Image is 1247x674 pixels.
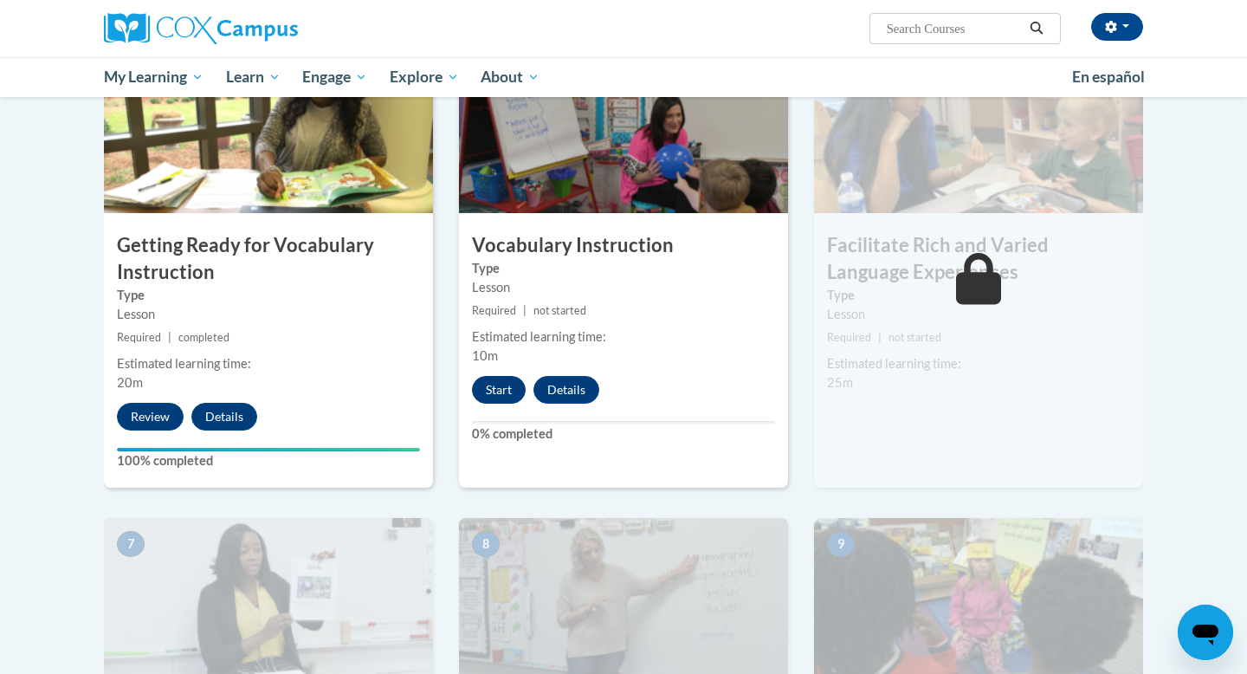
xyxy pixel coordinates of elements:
[378,57,470,97] a: Explore
[878,331,882,344] span: |
[888,331,941,344] span: not started
[302,67,367,87] span: Engage
[814,232,1143,286] h3: Facilitate Rich and Varied Language Experiences
[168,331,171,344] span: |
[1024,18,1050,39] button: Search
[390,67,459,87] span: Explore
[117,448,420,451] div: Your progress
[470,57,552,97] a: About
[814,40,1143,213] img: Course Image
[533,376,599,404] button: Details
[472,348,498,363] span: 10m
[533,304,586,317] span: not started
[117,451,420,470] label: 100% completed
[827,331,871,344] span: Required
[117,305,420,324] div: Lesson
[827,305,1130,324] div: Lesson
[104,232,433,286] h3: Getting Ready for Vocabulary Instruction
[117,286,420,305] label: Type
[117,531,145,557] span: 7
[481,67,540,87] span: About
[117,331,161,344] span: Required
[104,40,433,213] img: Course Image
[191,403,257,431] button: Details
[459,232,788,259] h3: Vocabulary Instruction
[117,403,184,431] button: Review
[1072,68,1145,86] span: En español
[827,286,1130,305] label: Type
[472,304,516,317] span: Required
[459,40,788,213] img: Course Image
[472,424,775,444] label: 0% completed
[78,57,1169,97] div: Main menu
[827,531,855,557] span: 9
[93,57,215,97] a: My Learning
[117,354,420,373] div: Estimated learning time:
[827,354,1130,373] div: Estimated learning time:
[178,331,229,344] span: completed
[523,304,527,317] span: |
[215,57,292,97] a: Learn
[472,259,775,278] label: Type
[885,18,1024,39] input: Search Courses
[104,13,298,44] img: Cox Campus
[117,375,143,390] span: 20m
[827,375,853,390] span: 25m
[1061,59,1156,95] a: En español
[472,376,526,404] button: Start
[472,278,775,297] div: Lesson
[1178,605,1233,660] iframe: Button to launch messaging window
[1091,13,1143,41] button: Account Settings
[472,531,500,557] span: 8
[226,67,281,87] span: Learn
[291,57,378,97] a: Engage
[104,67,204,87] span: My Learning
[104,13,433,44] a: Cox Campus
[472,327,775,347] div: Estimated learning time:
